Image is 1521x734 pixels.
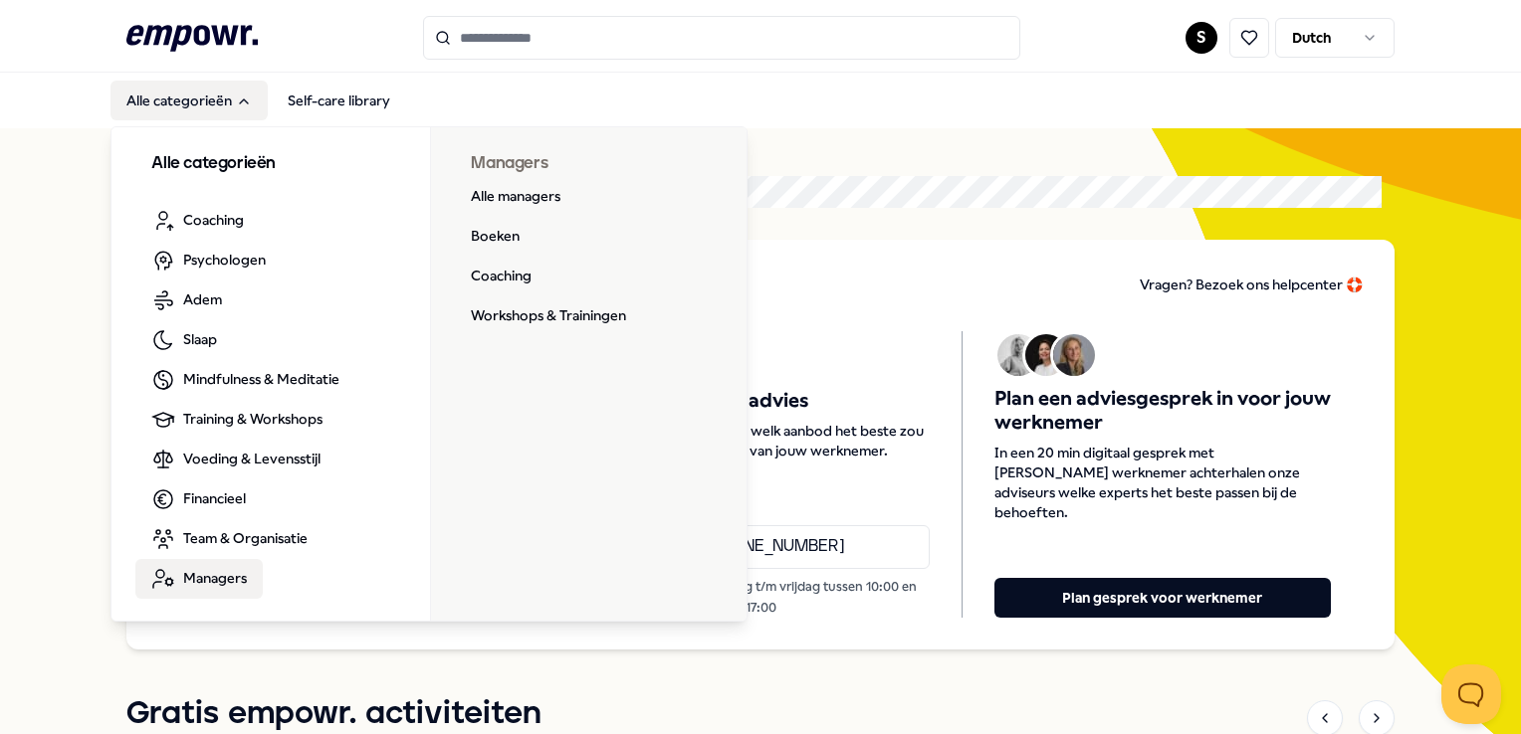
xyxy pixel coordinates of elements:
input: Search for products, categories or subcategories [423,16,1020,60]
p: Bereikbaar van maandag t/m vrijdag tussen 10:00 en 17:00 [592,577,929,618]
a: Bel [PHONE_NUMBER] [592,525,929,569]
a: Adem [135,280,238,320]
img: Avatar [997,334,1039,376]
a: Team & Organisatie [135,519,324,559]
a: Managers [135,559,263,599]
a: Financieel [135,479,262,519]
span: Managers [183,567,247,589]
span: Slaap [183,328,217,350]
span: Financieel [183,487,246,509]
button: Alle categorieën [110,81,268,120]
span: Voeding & Levensstijl [183,448,321,469]
span: Vragen? Bezoek ons helpcenter 🛟 [1140,276,1363,292]
span: In een 20 min digitaal gesprek met [PERSON_NAME] werknemer achterhalen onze adviseurs welke exper... [994,443,1331,522]
span: Coaching [183,209,244,231]
div: Alle categorieën [111,127,749,623]
a: Psychologen [135,241,282,280]
span: Team & Organisatie [183,527,308,549]
a: Coaching [135,201,260,241]
a: Coaching [455,257,547,296]
h3: Alle categorieën [151,151,390,177]
img: Avatar [1025,334,1067,376]
a: Voeding & Levensstijl [135,440,336,479]
img: Avatar [1053,334,1095,376]
button: S [1186,22,1217,54]
a: Mindfulness & Meditatie [135,360,355,400]
span: Overleg zelf telefonisch welk aanbod het beste zou passen bij de behoeften van jouw werknemer. [592,421,929,460]
span: Plan een adviesgesprek in voor jouw werknemer [994,387,1331,435]
a: Vragen? Bezoek ons helpcenter 🛟 [1140,272,1363,299]
span: Mindfulness & Meditatie [183,368,339,390]
span: Training & Workshops [183,408,323,430]
span: Psychologen [183,249,266,271]
a: Boeken [455,217,536,257]
nav: Main [110,81,406,120]
a: Training & Workshops [135,400,338,440]
iframe: Help Scout Beacon - Open [1441,664,1501,724]
a: Slaap [135,320,233,360]
a: Workshops & Trainingen [455,296,642,336]
a: Alle managers [455,177,576,217]
span: Krijg telefonisch advies [592,389,929,413]
h3: Managers [471,151,709,177]
span: Adem [183,288,222,310]
a: Self-care library [272,81,406,120]
button: Plan gesprek voor werknemer [994,578,1331,618]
